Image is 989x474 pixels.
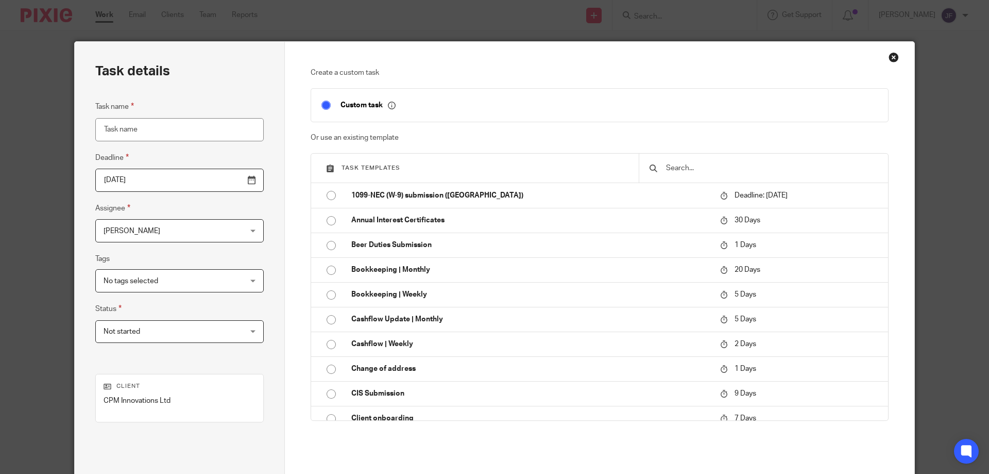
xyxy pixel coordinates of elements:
[95,62,170,80] h2: Task details
[351,413,710,423] p: Client onboarding
[351,388,710,399] p: CIS Submission
[104,328,140,335] span: Not started
[95,101,134,112] label: Task name
[735,241,756,249] span: 1 Days
[351,190,710,201] p: 1099-NEC (W-9) submission ([GEOGRAPHIC_DATA])
[735,365,756,372] span: 1 Days
[95,303,122,315] label: Status
[351,289,710,300] p: Bookkeeping | Weekly
[735,415,756,422] span: 7 Days
[104,382,255,390] p: Client
[95,118,264,141] input: Task name
[95,254,110,264] label: Tags
[351,265,710,275] p: Bookkeeping | Monthly
[351,339,710,349] p: Cashflow | Weekly
[311,68,889,78] p: Create a custom task
[351,364,710,374] p: Change of address
[342,165,400,171] span: Task templates
[95,152,129,164] label: Deadline
[735,291,756,298] span: 5 Days
[735,390,756,397] span: 9 Days
[889,52,899,62] div: Close this dialog window
[311,133,889,143] p: Or use an existing template
[104,396,255,406] p: CPM Innovations Ltd
[340,101,396,110] p: Custom task
[351,314,710,324] p: Cashflow Update | Monthly
[735,217,760,224] span: 30 Days
[95,202,130,214] label: Assignee
[665,162,878,174] input: Search...
[351,215,710,225] p: Annual Interest Certificates
[735,266,760,273] span: 20 Days
[104,277,158,285] span: No tags selected
[351,240,710,250] p: Beer Duties Submission
[735,340,756,348] span: 2 Days
[735,316,756,323] span: 5 Days
[735,192,788,199] span: Deadline: [DATE]
[95,169,264,192] input: Pick a date
[104,227,160,235] span: [PERSON_NAME]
